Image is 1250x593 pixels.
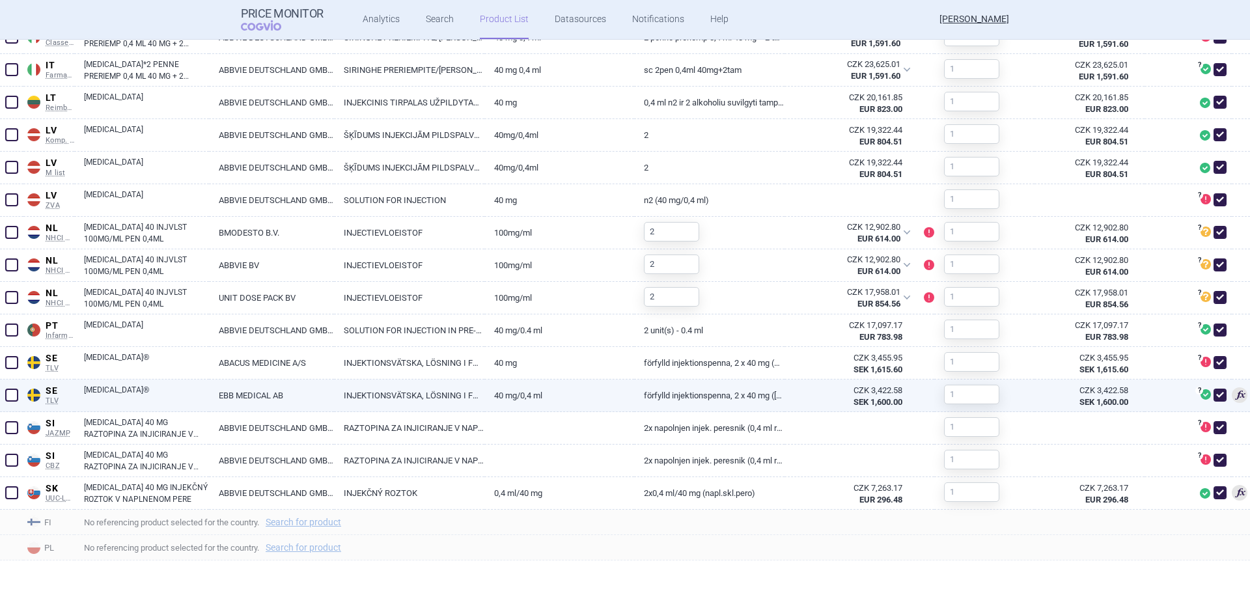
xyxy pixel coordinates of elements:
span: ? [1195,61,1203,69]
a: CZK 19,322.44EUR 804.51 [1035,119,1145,153]
span: Lowest price [1232,387,1247,403]
a: ŠĶĪDUMS INJEKCIJĀM PILDSPALVVEIDA PILNŠĻIRCĒS [334,152,484,184]
a: ABBVIE DEUTSCHLAND GMBH & CO. KG [209,314,334,346]
a: LVLVM list [23,155,74,178]
a: [MEDICAL_DATA]® [84,384,209,407]
a: NLNLNHCI Medicijnkosten [23,220,74,243]
a: [MEDICAL_DATA] 40 MG RAZTOPINA ZA INJICIRANJE V NAPOLNJENEM INJEKCIJSKEM PERESNIKU [84,417,209,440]
span: SK [46,483,74,495]
a: CZK 12,902.80EUR 614.00 [1035,217,1145,251]
a: 40mg/0,4ml [484,119,634,151]
div: CZK 3,455.95 [1044,352,1128,364]
span: NHCI Medicijnkosten [46,299,74,308]
strong: SEK 1,600.00 [854,397,902,407]
strong: EUR 614.00 [857,266,900,276]
input: 1 [944,352,999,372]
a: 2 [634,152,784,184]
a: 2x0,4 ml/40 mg (napl.skl.pero) [634,477,784,509]
div: CZK 17,097.17 [1044,320,1128,331]
div: CZK 12,902.80 [794,221,900,233]
a: SESETLV [23,383,74,406]
span: ? [1195,419,1203,427]
div: CZK 19,322.44 [1044,124,1128,136]
strong: EUR 614.00 [857,234,900,243]
a: UNIT DOSE PACK BV [209,282,334,314]
a: 40mg/0,4ml [484,152,634,184]
a: ABBVIE DEUTSCHLAND GMBH&[DOMAIN_NAME] [209,54,334,86]
div: CZK 23,625.01 [794,59,900,70]
div: CZK 17,958.01EUR 854.56 [785,282,919,314]
img: Lithuania [27,96,40,109]
a: CZK 23,625.01EUR 1,591.60 [1035,54,1145,88]
a: CZK 17,958.01EUR 854.56 [1035,282,1145,316]
img: Sweden [27,389,40,402]
strong: EUR 783.98 [1085,332,1128,342]
a: 100MG/ML [484,217,634,249]
a: [MEDICAL_DATA] 40 INJVLST 100MG/ML PEN 0,4ML [84,254,209,277]
strong: EUR 783.98 [859,332,902,342]
span: NL [46,223,74,234]
strong: SEK 1,615.60 [1079,365,1128,374]
strong: EUR 614.00 [1085,267,1128,277]
span: ? [1195,191,1203,199]
div: CZK 17,958.01 [1044,287,1128,299]
a: [MEDICAL_DATA] 40 MG RAZTOPINA ZA INJICIRANJE V NAPOLNJENEM INJEKCIJSKEM PERESNIKU [84,449,209,473]
a: ABBVIE DEUTSCHLAND GMBH & CO. KG; ABBVIE SIA [209,119,334,151]
a: NLNLNHCI Medicijnkosten [23,285,74,308]
strong: SEK 1,600.00 [1079,397,1128,407]
span: No referencing product selected for the country. [84,540,1250,555]
img: Finland [27,516,40,529]
a: ABBVIE DEUTSCHLAND GMBH & CO. KG , [GEOGRAPHIC_DATA] [209,87,334,118]
strong: SEK 1,615.60 [854,365,902,374]
span: Komp. AB list [46,136,74,145]
strong: EUR 823.00 [1085,104,1128,114]
a: ABBVIE DEUTSCHLAND GMBH CO. KG [209,152,334,184]
span: PL [23,538,74,555]
div: CZK 19,322.44 [1044,157,1128,169]
a: LVLVZVA [23,187,74,210]
div: CZK 7,263.17 [794,482,902,494]
div: CZK 20,161.85 [794,92,902,103]
a: 100MG/ML [484,282,634,314]
a: ABBVIE DEUTSCHLAND GMBH & CO. KG, [GEOGRAPHIC_DATA] [209,184,334,216]
span: SI [46,418,74,430]
abbr: SP-CAU-010 Švédsko [794,352,902,376]
abbr: SP-CAU-010 Lotyšsko [794,157,902,180]
a: Search for product [266,517,341,527]
span: 2nd lowest price [1232,485,1247,501]
div: CZK 12,902.80EUR 614.00 [785,249,919,282]
a: CZK 3,422.58SEK 1,600.00 [1035,379,1145,413]
input: 1 [944,189,999,209]
a: ABBVIE DEUTSCHLAND GMBH & CO. KG [209,445,334,476]
span: IT [46,60,74,72]
a: 40 MG 0,4 ML [484,54,634,86]
a: [MEDICAL_DATA] 40 INJVLST 100MG/ML PEN 0,4ML [84,221,209,245]
span: ? [1195,289,1203,297]
a: [MEDICAL_DATA] [84,91,209,115]
div: CZK 17,097.17 [794,320,902,331]
input: 1 [944,385,999,404]
a: RAZTOPINA ZA INJICIRANJE V NAPOLNJENEM INJEKCIJSKEM PERESNIKU [334,445,484,476]
input: 1 [944,222,999,241]
strong: EUR 823.00 [859,104,902,114]
a: SKSKUUC-LP B [23,480,74,503]
a: 40 mg/0.4 ml [484,314,634,346]
a: N2 (40 mg/0,4 ml) [634,184,784,216]
a: SOLUTION FOR INJECTION [334,184,484,216]
strong: EUR 804.51 [1085,169,1128,179]
span: ? [1195,354,1203,362]
span: JAZMP [46,429,74,438]
span: M list [46,169,74,178]
div: CZK 3,422.58 [1044,385,1128,396]
img: Latvia [27,193,40,206]
a: CZK 3,455.95SEK 1,615.60 [1035,347,1145,381]
input: 1 [944,124,999,144]
input: 1 [944,320,999,339]
input: 1 [944,59,999,79]
a: 40 mg [484,347,634,379]
a: Search for product [266,543,341,552]
a: 40 mg [484,87,634,118]
abbr: SP-CAU-010 Litva [794,92,902,115]
a: 40 mg/0,4 ml [484,379,634,411]
img: Portugal [27,324,40,337]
